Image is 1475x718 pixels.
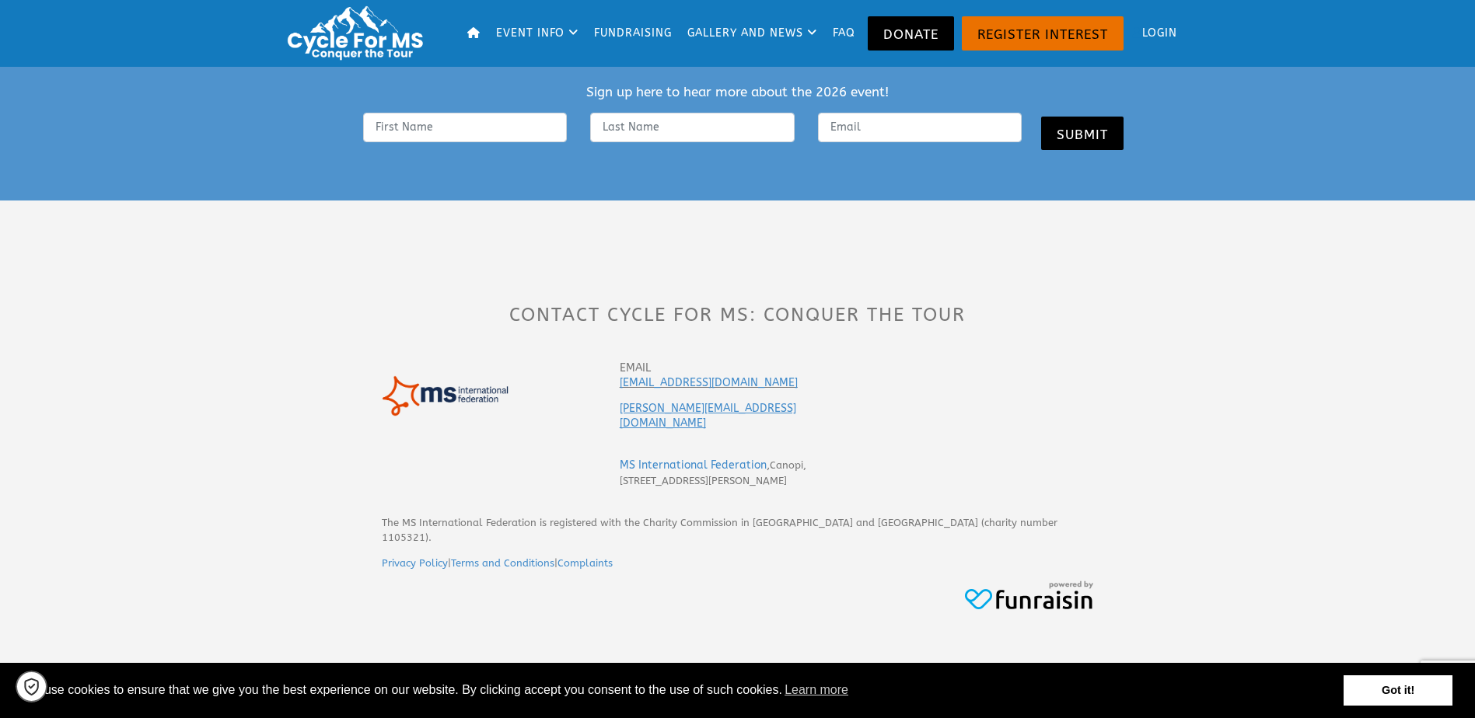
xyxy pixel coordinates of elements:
h3: CONTACT Cycle for MS: Conquer the Tour [404,301,1071,328]
a: Terms and Conditions [451,557,554,569]
a: MS International Federation [620,458,767,472]
a: Cookie settings [16,671,47,702]
a: Login [1127,8,1183,59]
span: , [620,458,770,472]
img: 17ldnqvcjgzk4okko.png [965,580,1093,609]
button: Submit [1041,117,1124,151]
span: We use cookies to ensure that we give you the best experience on our website. By clicking accept ... [23,678,1344,702]
a: [EMAIL_ADDRESS][DOMAIN_NAME] [620,376,798,389]
img: Logo [281,4,436,62]
input: First Name [363,113,568,142]
input: Last Name [590,113,795,142]
p: The MS International Federation is registered with the Charity Commission in [GEOGRAPHIC_DATA] an... [382,515,1093,545]
span: EMAIL [620,361,651,375]
img: 7ac07969033d38fce253c7aa4986b6bf.png [382,375,510,417]
input: Email [818,113,1022,142]
a: [PERSON_NAME][EMAIL_ADDRESS][DOMAIN_NAME] [620,402,796,430]
a: dismiss cookie message [1344,675,1452,706]
a: Privacy Policy [382,557,448,569]
a: Register Interest [962,16,1124,51]
p: | | [382,556,1093,571]
td: Canopi, [STREET_ADDRESS][PERSON_NAME] [619,442,857,504]
a: Donate [868,16,954,51]
a: Complaints [557,557,613,569]
a: learn more about cookies [782,678,851,702]
span: Sign up here to hear more about the 2026 event! [586,84,889,99]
